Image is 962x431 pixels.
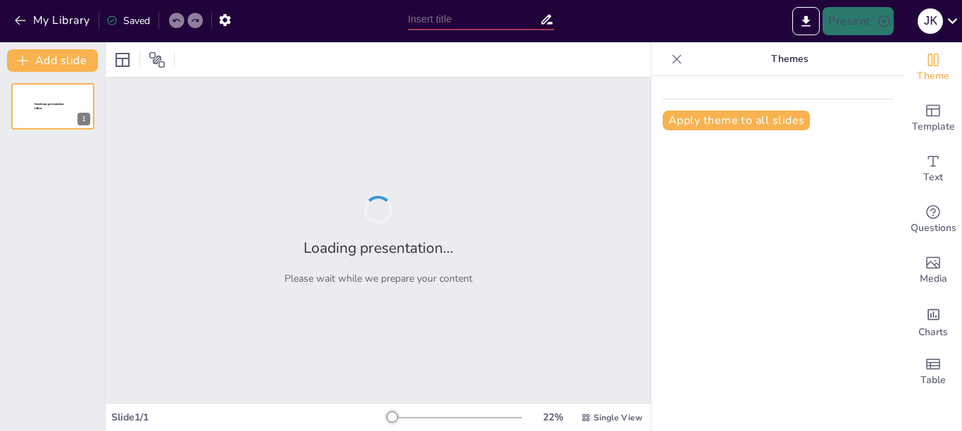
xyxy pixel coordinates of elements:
[918,7,943,35] button: j k
[663,111,810,130] button: Apply theme to all slides
[920,271,947,287] span: Media
[917,68,949,84] span: Theme
[792,7,820,35] button: Export to PowerPoint
[111,49,134,71] div: Layout
[11,83,94,130] div: 1
[823,7,893,35] button: Present
[905,93,961,144] div: Add ready made slides
[905,245,961,296] div: Add images, graphics, shapes or video
[77,113,90,125] div: 1
[905,194,961,245] div: Get real-time input from your audience
[920,373,946,388] span: Table
[536,411,570,424] div: 22 %
[594,412,642,423] span: Single View
[923,170,943,185] span: Text
[11,9,96,32] button: My Library
[7,49,98,72] button: Add slide
[905,144,961,194] div: Add text boxes
[912,119,955,135] span: Template
[408,9,539,30] input: Insert title
[688,42,891,76] p: Themes
[918,325,948,340] span: Charts
[905,296,961,346] div: Add charts and graphs
[905,346,961,397] div: Add a table
[918,8,943,34] div: j k
[911,220,956,236] span: Questions
[905,42,961,93] div: Change the overall theme
[285,272,473,285] p: Please wait while we prepare your content
[111,411,387,424] div: Slide 1 / 1
[304,238,454,258] h2: Loading presentation...
[149,51,165,68] span: Position
[35,103,64,111] span: Sendsteps presentation editor
[106,14,150,27] div: Saved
